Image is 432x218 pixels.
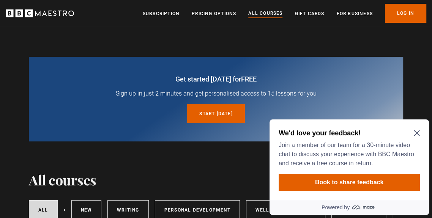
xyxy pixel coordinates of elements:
[192,10,236,17] a: Pricing Options
[385,4,426,23] a: Log In
[12,24,150,52] p: Join a member of our team for a 30-minute video chat to discuss your experience with BBC Maestro ...
[12,12,150,21] h2: We'd love your feedback!
[47,75,385,83] h2: Get started [DATE] for
[47,89,385,98] p: Sign up in just 2 minutes and get personalised access to 15 lessons for you
[187,104,244,123] a: Start [DATE]
[29,172,96,188] h1: All courses
[336,10,372,17] a: For business
[295,10,324,17] a: Gift Cards
[143,4,426,23] nav: Primary
[241,75,257,83] span: free
[248,9,282,18] a: All Courses
[6,8,74,19] svg: BBC Maestro
[147,14,153,20] button: Close Maze Prompt
[12,58,153,74] button: Book to share feedback
[3,3,162,99] div: Optional study invitation
[3,83,162,99] a: Powered by maze
[143,10,180,17] a: Subscription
